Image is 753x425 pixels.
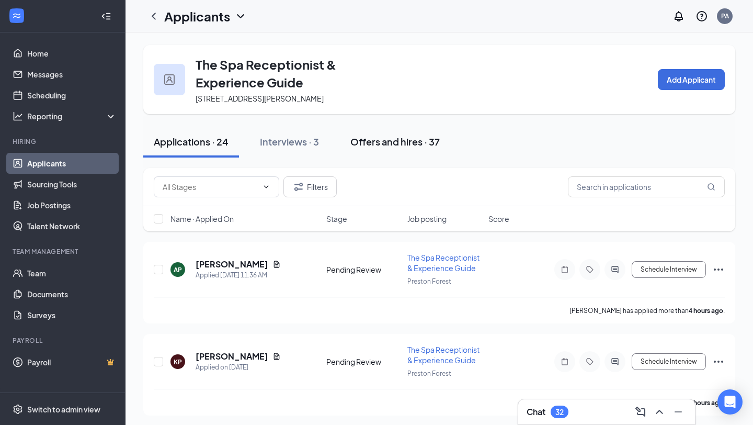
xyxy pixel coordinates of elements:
svg: Ellipses [712,263,725,276]
svg: Note [558,357,571,366]
span: Score [488,214,509,224]
div: 32 [555,408,564,417]
p: [PERSON_NAME] has applied more than . [566,398,725,407]
svg: ActiveChat [609,357,621,366]
div: Pending Review [326,356,401,367]
div: Applications · 24 [154,135,229,148]
span: Job posting [407,214,447,224]
a: Surveys [27,305,117,326]
b: 4 hours ago [689,307,723,315]
a: Job Postings [27,195,117,216]
div: KP [174,357,182,366]
button: Schedule Interview [632,353,706,370]
span: Name · Applied On [170,214,234,224]
div: Interviews · 3 [260,135,319,148]
span: Preston Forest [407,277,451,285]
svg: Tag [584,357,596,366]
h1: Applicants [164,7,230,25]
svg: WorkstreamLogo [12,10,22,21]
svg: QuestionInfo [695,10,708,23]
svg: Minimize [672,406,684,418]
svg: Notifications [672,10,685,23]
svg: ChevronDown [262,183,270,191]
a: Home [27,43,117,64]
span: The Spa Receptionist & Experience Guide [407,253,480,273]
h3: Chat [527,406,545,418]
h5: [PERSON_NAME] [196,351,268,362]
div: Pending Review [326,264,401,275]
div: Applied [DATE] 11:36 AM [196,270,281,281]
button: Add Applicant [658,69,725,90]
div: Applied on [DATE] [196,362,281,373]
div: Switch to admin view [27,404,100,415]
svg: Document [272,352,281,361]
svg: Ellipses [712,355,725,368]
a: Sourcing Tools [27,174,117,195]
a: Messages [27,64,117,85]
span: [STREET_ADDRESS][PERSON_NAME] [196,94,324,103]
div: Reporting [27,111,117,121]
input: Search in applications [568,176,725,197]
a: Applicants [27,153,117,174]
div: Team Management [13,247,115,256]
div: Hiring [13,137,115,146]
button: ComposeMessage [632,404,649,420]
svg: ActiveChat [609,265,621,274]
a: PayrollCrown [27,352,117,373]
h5: [PERSON_NAME] [196,259,268,270]
svg: Analysis [13,111,23,121]
svg: ChevronLeft [147,10,160,23]
a: Team [27,263,117,284]
svg: ChevronDown [234,10,247,23]
svg: ComposeMessage [634,406,647,418]
a: Documents [27,284,117,305]
div: Offers and hires · 37 [350,135,440,148]
svg: MagnifyingGlass [707,183,715,191]
b: 19 hours ago [685,399,723,407]
button: Schedule Interview [632,261,706,278]
h3: The Spa Receptionist & Experience Guide [196,55,384,91]
span: Stage [326,214,347,224]
a: Talent Network [27,216,117,237]
div: AP [174,265,182,274]
span: Preston Forest [407,370,451,377]
svg: Tag [584,265,596,274]
p: [PERSON_NAME] has applied more than . [569,306,725,315]
div: Open Intercom Messenger [717,389,743,415]
svg: Collapse [101,11,111,21]
div: Payroll [13,336,115,345]
svg: Note [558,265,571,274]
span: The Spa Receptionist & Experience Guide [407,345,480,365]
svg: Document [272,260,281,269]
svg: Filter [292,181,305,193]
img: user icon [164,74,175,85]
button: ChevronUp [651,404,668,420]
button: Filter Filters [283,176,337,197]
a: Scheduling [27,85,117,106]
button: Minimize [670,404,687,420]
svg: ChevronUp [653,406,666,418]
input: All Stages [163,181,258,193]
svg: Settings [13,404,23,415]
div: PA [721,12,729,20]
